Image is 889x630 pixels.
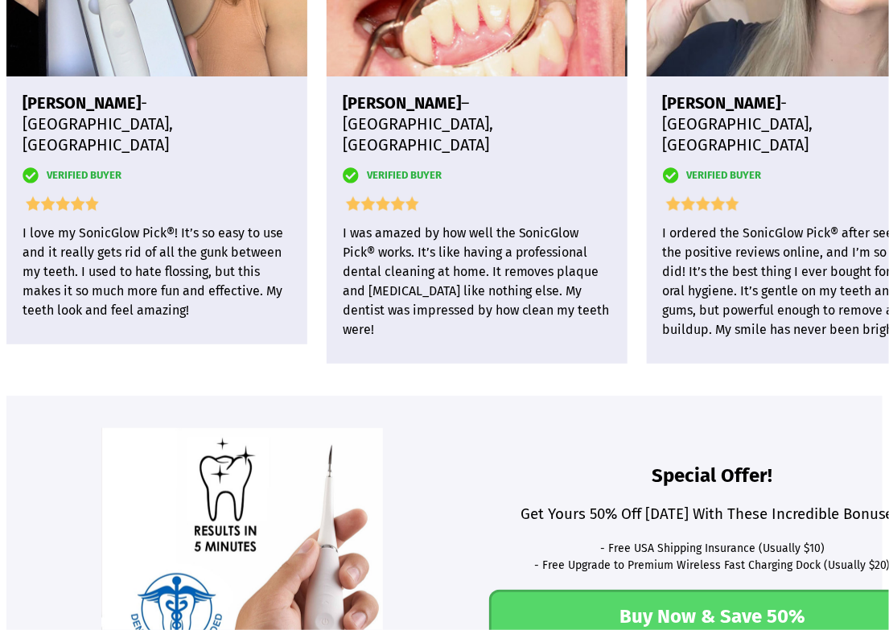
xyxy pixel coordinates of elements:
p: I love my SonicGlow Pick®! It’s so easy to use and it really gets rid of all the gunk between my ... [23,224,291,320]
b: [PERSON_NAME] [23,93,141,113]
h3: – [GEOGRAPHIC_DATA], [GEOGRAPHIC_DATA] [343,84,611,167]
h4: VERIFIED BUYER [23,167,291,183]
h3: - [GEOGRAPHIC_DATA], [GEOGRAPHIC_DATA] [23,84,291,167]
h4: VERIFIED BUYER [343,167,611,183]
b: [PERSON_NAME] [343,93,461,113]
b: [PERSON_NAME] [663,93,781,113]
p: I was amazed by how well the SonicGlow Pick® works. It’s like having a professional dental cleani... [343,224,611,340]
